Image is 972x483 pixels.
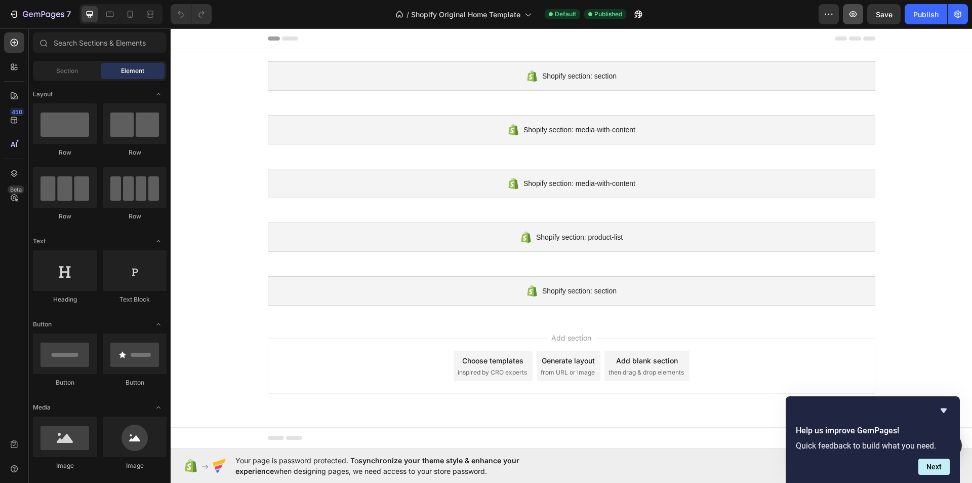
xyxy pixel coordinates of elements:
[150,316,167,332] span: Toggle open
[33,212,97,221] div: Row
[103,461,167,470] div: Image
[33,295,97,304] div: Heading
[438,340,513,349] span: then drag & drop elements
[150,233,167,249] span: Toggle open
[371,327,424,338] div: Generate layout
[33,461,97,470] div: Image
[103,295,167,304] div: Text Block
[8,185,24,194] div: Beta
[411,9,520,20] span: Shopify Original Home Template
[796,441,950,451] p: Quick feedback to build what you need.
[366,203,452,215] span: Shopify section: product-list
[4,4,75,24] button: 7
[905,4,947,24] button: Publish
[33,237,46,246] span: Text
[292,327,353,338] div: Choose templates
[876,10,893,19] span: Save
[796,425,950,437] h2: Help us improve GemPages!
[10,108,24,116] div: 450
[235,456,519,475] span: synchronize your theme style & enhance your experience
[33,378,97,387] div: Button
[370,340,424,349] span: from URL or image
[372,42,446,54] span: Shopify section: section
[150,399,167,416] span: Toggle open
[377,304,425,315] span: Add section
[287,340,356,349] span: inspired by CRO experts
[796,404,950,475] div: Help us improve GemPages!
[171,28,972,449] iframe: Design area
[33,90,53,99] span: Layout
[150,86,167,102] span: Toggle open
[353,149,465,161] span: Shopify section: media-with-content
[918,459,950,475] button: Next question
[555,10,576,19] span: Default
[103,378,167,387] div: Button
[66,8,71,20] p: 7
[121,66,144,76] span: Element
[594,10,622,19] span: Published
[33,148,97,157] div: Row
[913,9,939,20] div: Publish
[171,4,212,24] div: Undo/Redo
[372,256,446,269] span: Shopify section: section
[353,95,465,107] span: Shopify section: media-with-content
[56,66,78,76] span: Section
[33,32,167,53] input: Search Sections & Elements
[938,404,950,417] button: Hide survey
[867,4,901,24] button: Save
[103,148,167,157] div: Row
[407,9,409,20] span: /
[103,212,167,221] div: Row
[33,320,52,329] span: Button
[445,327,507,338] div: Add blank section
[33,403,51,412] span: Media
[235,455,559,476] span: Your page is password protected. To when designing pages, we need access to your store password.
